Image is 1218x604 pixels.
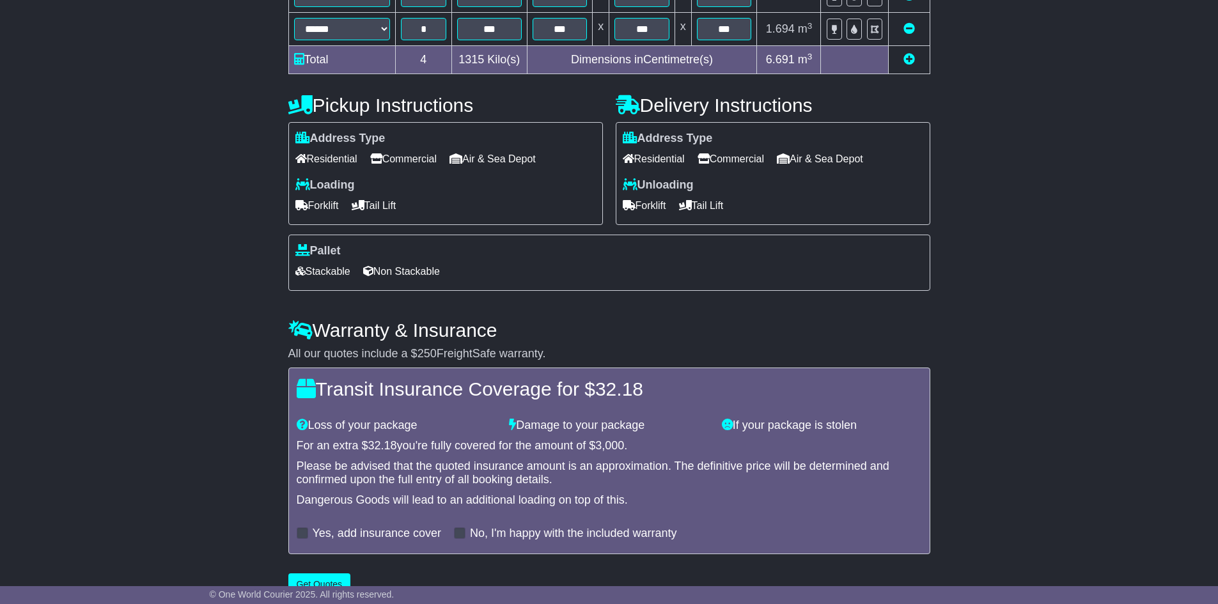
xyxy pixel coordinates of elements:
sup: 3 [808,21,813,31]
span: 32.18 [368,439,397,452]
label: Pallet [295,244,341,258]
span: © One World Courier 2025. All rights reserved. [210,589,394,600]
span: Commercial [698,149,764,169]
span: Air & Sea Depot [777,149,863,169]
a: Add new item [903,53,915,66]
span: 6.691 [766,53,795,66]
span: Tail Lift [352,196,396,215]
h4: Warranty & Insurance [288,320,930,341]
td: x [593,13,609,46]
div: Dangerous Goods will lead to an additional loading on top of this. [297,493,922,507]
sup: 3 [808,52,813,61]
span: 1315 [458,53,484,66]
div: All our quotes include a $ FreightSafe warranty. [288,347,930,361]
span: Residential [623,149,685,169]
span: 1.694 [766,22,795,35]
td: 4 [395,46,451,74]
label: Yes, add insurance cover [313,527,441,541]
div: If your package is stolen [715,419,928,433]
h4: Transit Insurance Coverage for $ [297,378,922,399]
span: 250 [418,347,437,360]
h4: Pickup Instructions [288,95,603,116]
div: Please be advised that the quoted insurance amount is an approximation. The definitive price will... [297,460,922,487]
span: m [798,53,813,66]
span: Residential [295,149,357,169]
a: Remove this item [903,22,915,35]
label: Unloading [623,178,694,192]
td: x [675,13,691,46]
span: Stackable [295,261,350,281]
div: Loss of your package [290,419,503,433]
h4: Delivery Instructions [616,95,930,116]
label: Loading [295,178,355,192]
span: Air & Sea Depot [449,149,536,169]
span: Forklift [623,196,666,215]
label: No, I'm happy with the included warranty [470,527,677,541]
td: Dimensions in Centimetre(s) [527,46,757,74]
td: Total [288,46,395,74]
div: Damage to your package [503,419,715,433]
span: m [798,22,813,35]
div: For an extra $ you're fully covered for the amount of $ . [297,439,922,453]
button: Get Quotes [288,573,351,596]
span: Non Stackable [363,261,440,281]
span: Forklift [295,196,339,215]
span: 3,000 [595,439,624,452]
span: 32.18 [595,378,643,399]
label: Address Type [295,132,386,146]
span: Commercial [370,149,437,169]
span: Tail Lift [679,196,724,215]
td: Kilo(s) [451,46,527,74]
label: Address Type [623,132,713,146]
